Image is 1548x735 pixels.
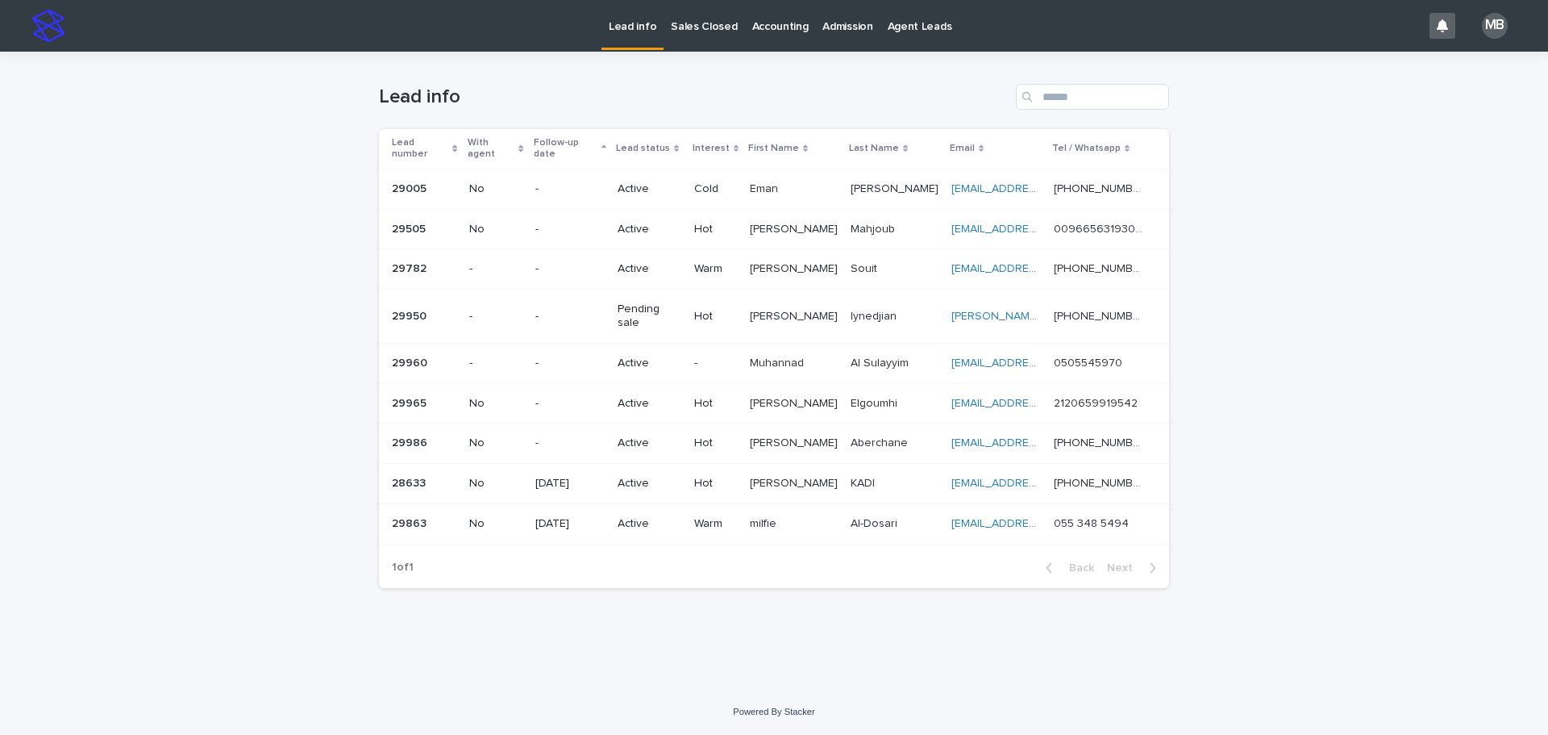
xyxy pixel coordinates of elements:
[468,134,515,164] p: With agent
[1054,219,1146,236] p: 00966563193063
[469,436,522,450] p: No
[535,517,605,531] p: [DATE]
[851,394,901,411] p: Elgoumhi
[951,357,1134,369] a: [EMAIL_ADDRESS][DOMAIN_NAME]
[392,219,429,236] p: 29505
[469,517,522,531] p: No
[379,169,1169,209] tr: 2900529005 No-ActiveColdEmanEman [PERSON_NAME][PERSON_NAME] [EMAIL_ADDRESS][PERSON_NAME][DOMAIN_N...
[469,357,522,370] p: -
[1052,140,1121,157] p: Tel / Whatsapp
[950,140,975,157] p: Email
[535,477,605,491] p: [DATE]
[694,310,737,324] p: Hot
[618,182,680,196] p: Active
[535,223,605,236] p: -
[379,86,1009,109] h1: Lead info
[379,503,1169,544] tr: 2986329863 No[DATE]ActiveWarmmilfiemilfie Al-DosariAl-Dosari [EMAIL_ADDRESS][DOMAIN_NAME] ‭055 34...
[618,477,680,491] p: Active
[618,397,680,411] p: Active
[618,262,680,276] p: Active
[392,433,431,450] p: 29986
[379,424,1169,464] tr: 2998629986 No-ActiveHot[PERSON_NAME][PERSON_NAME] AberchaneAberchane [EMAIL_ADDRESS][DOMAIN_NAME]...
[1054,179,1146,196] p: [PHONE_NUMBER]
[379,249,1169,290] tr: 2978229782 --ActiveWarm[PERSON_NAME][PERSON_NAME] SouitSouit [EMAIL_ADDRESS][DOMAIN_NAME] [PHONE_...
[469,310,522,324] p: -
[535,397,605,411] p: -
[535,357,605,370] p: -
[750,514,780,531] p: milfie
[535,182,605,196] p: -
[1059,562,1094,574] span: Back
[1054,433,1146,450] p: [PHONE_NUMBER]
[951,437,1134,449] a: [EMAIL_ADDRESS][DOMAIN_NAME]
[951,263,1134,274] a: [EMAIL_ADDRESS][DOMAIN_NAME]
[392,134,448,164] p: Lead number
[32,10,64,42] img: stacker-logo-s-only.png
[733,707,814,716] a: Powered By Stacker
[535,310,605,324] p: -
[1054,259,1146,276] p: [PHONE_NUMBER]
[392,259,430,276] p: 29782
[379,464,1169,504] tr: 2863328633 No[DATE]ActiveHot[PERSON_NAME][PERSON_NAME] KADIKADI [EMAIL_ADDRESS][DOMAIN_NAME] [PHO...
[694,397,737,411] p: Hot
[851,307,900,324] p: Iynedjian
[951,398,1134,409] a: [EMAIL_ADDRESS][DOMAIN_NAME]
[750,353,807,370] p: Muhannad
[694,517,737,531] p: Warm
[1054,353,1126,370] p: 0505545970
[748,140,799,157] p: First Name
[379,343,1169,383] tr: 2996029960 --Active-MuhannadMuhannad Al SulayyimAl Sulayyim [EMAIL_ADDRESS][DOMAIN_NAME] 05055459...
[534,134,597,164] p: Follow-up date
[1016,84,1169,110] input: Search
[951,518,1134,529] a: [EMAIL_ADDRESS][DOMAIN_NAME]
[693,140,730,157] p: Interest
[951,478,1134,489] a: [EMAIL_ADDRESS][DOMAIN_NAME]
[535,262,605,276] p: -
[849,140,899,157] p: Last Name
[535,436,605,450] p: -
[951,223,1134,235] a: [EMAIL_ADDRESS][DOMAIN_NAME]
[750,394,841,411] p: [PERSON_NAME]
[469,397,522,411] p: No
[392,394,430,411] p: 29965
[750,219,841,236] p: [PERSON_NAME]
[618,436,680,450] p: Active
[1054,474,1146,491] p: [PHONE_NUMBER]
[851,474,878,491] p: KADI
[951,183,1221,194] a: [EMAIL_ADDRESS][PERSON_NAME][DOMAIN_NAME]
[851,514,901,531] p: Al-Dosari
[1101,561,1169,575] button: Next
[851,259,880,276] p: Souit
[469,477,522,491] p: No
[851,219,898,236] p: Mahjoub
[379,383,1169,424] tr: 2996529965 No-ActiveHot[PERSON_NAME][PERSON_NAME] ElgoumhiElgoumhi [EMAIL_ADDRESS][DOMAIN_NAME] 2...
[851,179,942,196] p: [PERSON_NAME]
[392,307,430,324] p: 29950
[750,474,841,491] p: [PERSON_NAME]
[851,353,912,370] p: Al Sulayyim
[694,477,737,491] p: Hot
[379,209,1169,249] tr: 2950529505 No-ActiveHot[PERSON_NAME][PERSON_NAME] MahjoubMahjoub [EMAIL_ADDRESS][DOMAIN_NAME] 009...
[750,259,841,276] p: [PERSON_NAME]
[694,436,737,450] p: Hot
[951,311,1309,322] a: [PERSON_NAME][EMAIL_ADDRESS][PERSON_NAME][DOMAIN_NAME]
[469,182,522,196] p: No
[618,223,680,236] p: Active
[618,357,680,370] p: Active
[694,223,737,236] p: Hot
[851,433,911,450] p: Aberchane
[694,357,737,370] p: -
[694,182,737,196] p: Cold
[694,262,737,276] p: Warm
[1482,13,1508,39] div: MB
[1033,561,1101,575] button: Back
[1054,514,1132,531] p: ‭055 348 5494‬
[618,517,680,531] p: Active
[1054,394,1141,411] p: 2120659919542
[1054,307,1146,324] p: [PHONE_NUMBER]
[392,474,429,491] p: 28633
[469,262,522,276] p: -
[392,179,430,196] p: 29005
[750,433,841,450] p: [PERSON_NAME]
